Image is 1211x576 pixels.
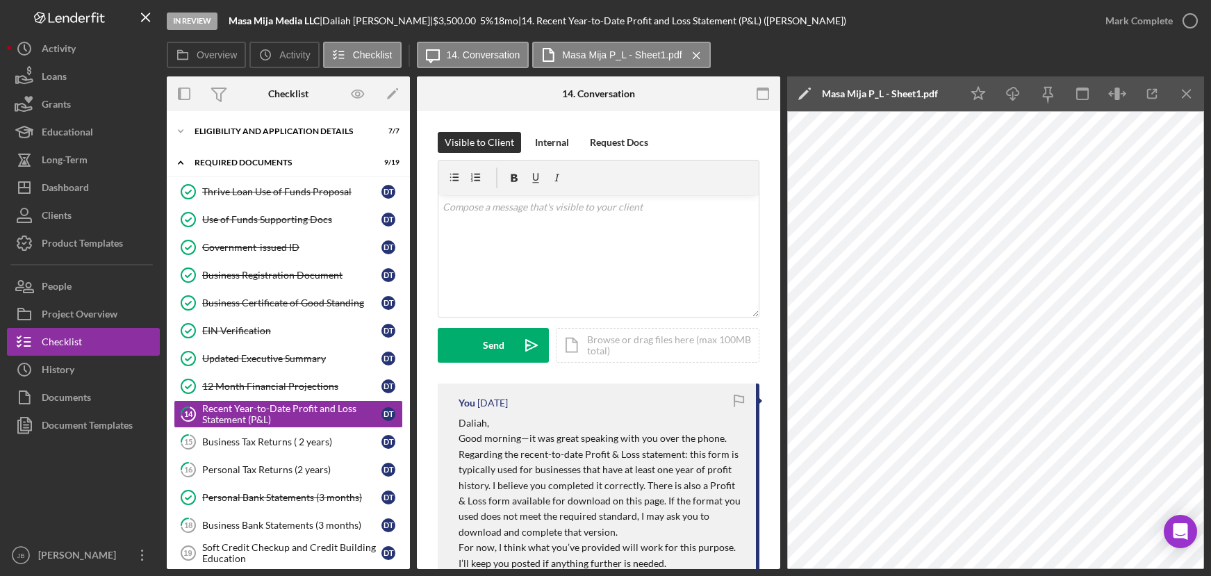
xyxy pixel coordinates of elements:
[7,272,160,300] a: People
[42,35,76,66] div: Activity
[202,270,381,281] div: Business Registration Document
[483,328,504,363] div: Send
[7,300,160,328] button: Project Overview
[518,15,846,26] div: | 14. Recent Year-to-Date Profit and Loss Statement (P&L) ([PERSON_NAME])
[42,118,93,149] div: Educational
[438,328,549,363] button: Send
[197,49,237,60] label: Overview
[202,492,381,503] div: Personal Bank Statements (3 months)
[7,118,160,146] a: Educational
[202,325,381,336] div: EIN Verification
[184,409,193,418] tspan: 14
[7,411,160,439] a: Document Templates
[202,436,381,447] div: Business Tax Returns ( 2 years)
[202,381,381,392] div: 12 Month Financial Projections
[562,49,682,60] label: Masa Mija P_L - Sheet1.pdf
[459,540,742,571] p: For now, I think what you’ve provided will work for this purpose. I’ll keep you posted if anythin...
[229,15,320,26] b: Masa Mija Media LLC
[381,407,395,421] div: D T
[353,49,393,60] label: Checklist
[477,397,508,409] time: 2025-08-22 17:50
[381,435,395,449] div: D T
[174,206,403,233] a: Use of Funds Supporting DocsDT
[7,90,160,118] a: Grants
[381,491,395,504] div: D T
[42,90,71,122] div: Grants
[562,88,635,99] div: 14. Conversation
[1164,515,1197,548] div: Open Intercom Messenger
[174,511,403,539] a: 18Business Bank Statements (3 months)DT
[42,201,72,233] div: Clients
[459,447,742,540] p: Regarding the recent-to-date Profit & Loss statement: this form is typically used for businesses ...
[174,178,403,206] a: Thrive Loan Use of Funds ProposalDT
[583,132,655,153] button: Request Docs
[7,146,160,174] button: Long-Term
[202,214,381,225] div: Use of Funds Supporting Docs
[42,411,133,443] div: Document Templates
[438,132,521,153] button: Visible to Client
[42,229,123,261] div: Product Templates
[381,296,395,310] div: D T
[322,15,433,26] div: Daliah [PERSON_NAME] |
[381,268,395,282] div: D T
[184,520,192,529] tspan: 18
[381,546,395,560] div: D T
[381,185,395,199] div: D T
[433,15,480,26] div: $3,500.00
[183,549,192,557] tspan: 19
[445,132,514,153] div: Visible to Client
[374,158,399,167] div: 9 / 19
[167,42,246,68] button: Overview
[532,42,710,68] button: Masa Mija P_L - Sheet1.pdf
[174,456,403,484] a: 16Personal Tax Returns (2 years)DT
[381,324,395,338] div: D T
[374,127,399,135] div: 7 / 7
[174,233,403,261] a: Government-issued IDDT
[7,35,160,63] button: Activity
[480,15,493,26] div: 5 %
[417,42,529,68] button: 14. Conversation
[202,542,381,564] div: Soft Credit Checkup and Credit Building Education
[7,201,160,229] button: Clients
[184,437,192,446] tspan: 15
[7,328,160,356] button: Checklist
[381,240,395,254] div: D T
[42,146,88,177] div: Long-Term
[7,384,160,411] button: Documents
[202,242,381,253] div: Government-issued ID
[1091,7,1204,35] button: Mark Complete
[323,42,402,68] button: Checklist
[195,127,365,135] div: Eligibility and Application Details
[7,356,160,384] button: History
[174,372,403,400] a: 12 Month Financial ProjectionsDT
[459,415,742,431] p: Daliah,
[42,328,82,359] div: Checklist
[459,431,742,446] p: Good morning—it was great speaking with you over the phone.
[174,345,403,372] a: Updated Executive SummaryDT
[202,520,381,531] div: Business Bank Statements (3 months)
[195,158,365,167] div: REQUIRED DOCUMENTS
[381,379,395,393] div: D T
[381,518,395,532] div: D T
[249,42,319,68] button: Activity
[447,49,520,60] label: 14. Conversation
[1105,7,1173,35] div: Mark Complete
[493,15,518,26] div: 18 mo
[42,356,74,387] div: History
[202,403,381,425] div: Recent Year-to-Date Profit and Loss Statement (P&L)
[7,229,160,257] a: Product Templates
[35,541,125,573] div: [PERSON_NAME]
[174,400,403,428] a: 14Recent Year-to-Date Profit and Loss Statement (P&L)DT
[42,384,91,415] div: Documents
[7,174,160,201] button: Dashboard
[42,174,89,205] div: Dashboard
[822,88,938,99] div: Masa Mija P_L - Sheet1.pdf
[590,132,648,153] div: Request Docs
[174,484,403,511] a: Personal Bank Statements (3 months)DT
